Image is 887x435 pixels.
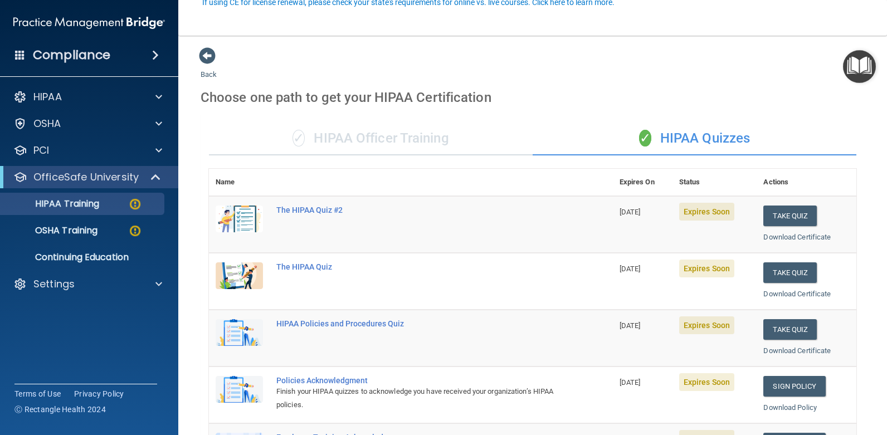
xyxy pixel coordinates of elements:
[276,385,557,412] div: Finish your HIPAA quizzes to acknowledge you have received your organization’s HIPAA policies.
[276,206,557,214] div: The HIPAA Quiz #2
[763,376,825,397] a: Sign Policy
[763,290,831,298] a: Download Certificate
[639,130,651,146] span: ✓
[33,277,75,291] p: Settings
[293,130,305,146] span: ✓
[209,169,270,196] th: Name
[14,388,61,399] a: Terms of Use
[679,316,734,334] span: Expires Soon
[757,169,856,196] th: Actions
[209,122,533,155] div: HIPAA Officer Training
[620,321,641,330] span: [DATE]
[33,170,139,184] p: OfficeSafe University
[33,47,110,63] h4: Compliance
[14,404,106,415] span: Ⓒ Rectangle Health 2024
[276,262,557,271] div: The HIPAA Quiz
[763,233,831,241] a: Download Certificate
[763,262,817,283] button: Take Quiz
[620,265,641,273] span: [DATE]
[7,252,159,263] p: Continuing Education
[7,225,98,236] p: OSHA Training
[74,388,124,399] a: Privacy Policy
[620,208,641,216] span: [DATE]
[13,117,162,130] a: OSHA
[763,346,831,355] a: Download Certificate
[33,144,49,157] p: PCI
[276,319,557,328] div: HIPAA Policies and Procedures Quiz
[679,260,734,277] span: Expires Soon
[276,376,557,385] div: Policies Acknowledgment
[201,57,217,79] a: Back
[672,169,757,196] th: Status
[679,203,734,221] span: Expires Soon
[763,319,817,340] button: Take Quiz
[13,144,162,157] a: PCI
[13,277,162,291] a: Settings
[620,378,641,387] span: [DATE]
[843,50,876,83] button: Open Resource Center
[613,169,672,196] th: Expires On
[763,206,817,226] button: Take Quiz
[13,170,162,184] a: OfficeSafe University
[128,197,142,211] img: warning-circle.0cc9ac19.png
[533,122,856,155] div: HIPAA Quizzes
[679,373,734,391] span: Expires Soon
[13,12,165,34] img: PMB logo
[7,198,99,209] p: HIPAA Training
[33,117,61,130] p: OSHA
[128,224,142,238] img: warning-circle.0cc9ac19.png
[33,90,62,104] p: HIPAA
[13,90,162,104] a: HIPAA
[201,81,865,114] div: Choose one path to get your HIPAA Certification
[763,403,817,412] a: Download Policy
